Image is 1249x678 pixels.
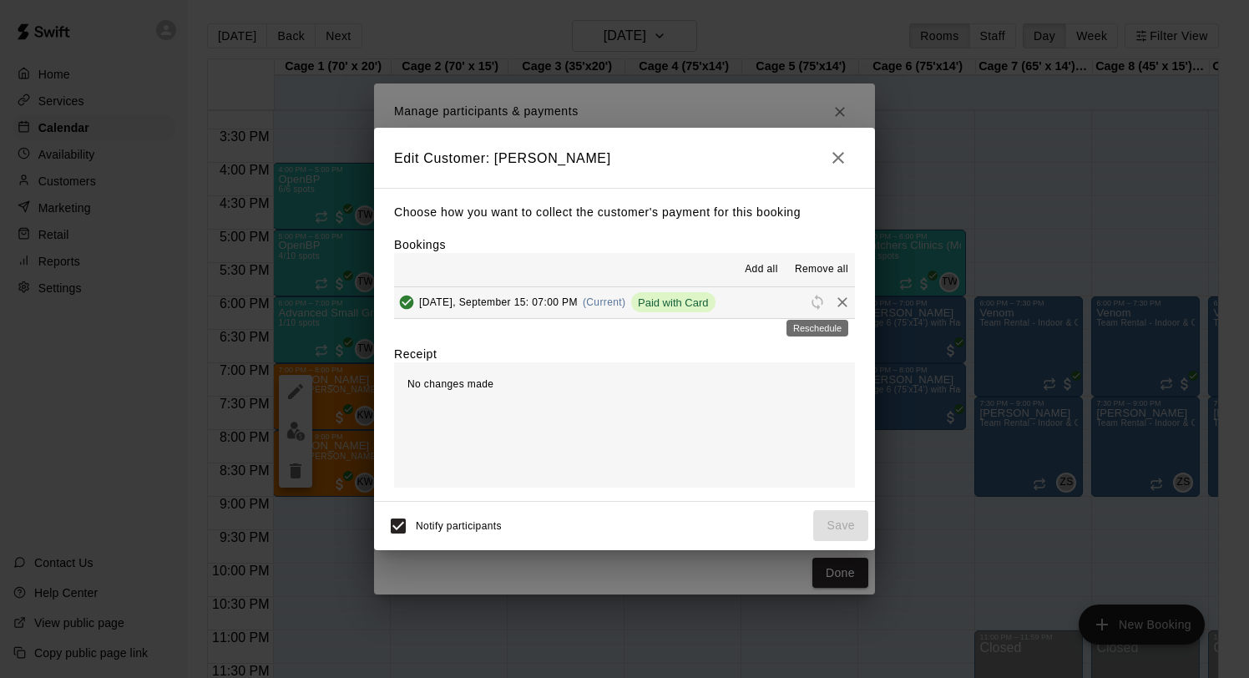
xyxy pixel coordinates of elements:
[805,296,830,308] span: Reschedule
[786,320,848,336] div: Reschedule
[745,261,778,278] span: Add all
[735,256,788,283] button: Add all
[631,296,716,309] span: Paid with Card
[394,346,437,362] label: Receipt
[788,256,855,283] button: Remove all
[407,378,493,390] span: No changes made
[394,238,446,251] label: Bookings
[394,202,855,223] p: Choose how you want to collect the customer's payment for this booking
[394,290,419,315] button: Added & Paid
[394,287,855,318] button: Added & Paid[DATE], September 15: 07:00 PM(Current)Paid with CardRescheduleRemove
[583,296,626,308] span: (Current)
[830,296,855,308] span: Remove
[795,261,848,278] span: Remove all
[374,128,875,188] h2: Edit Customer: [PERSON_NAME]
[419,296,578,308] span: [DATE], September 15: 07:00 PM
[416,520,502,532] span: Notify participants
